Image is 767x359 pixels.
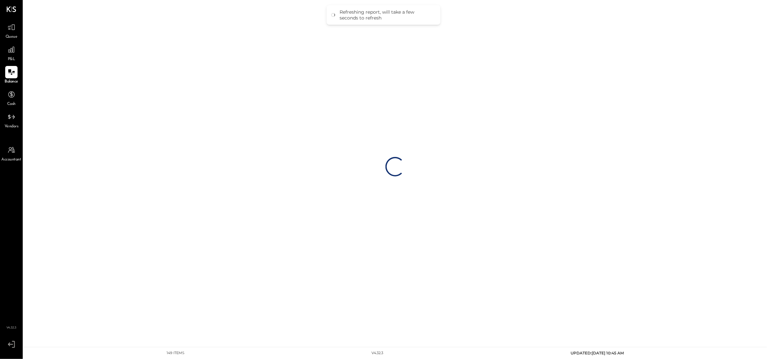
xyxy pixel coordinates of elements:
[6,34,18,40] span: Queue
[0,44,22,62] a: P&L
[0,88,22,107] a: Cash
[2,157,21,163] span: Accountant
[372,351,383,356] div: v 4.32.3
[0,21,22,40] a: Queue
[340,9,434,21] div: Refreshing report, will take a few seconds to refresh
[571,351,624,355] span: UPDATED: [DATE] 10:45 AM
[8,57,15,62] span: P&L
[5,124,19,130] span: Vendors
[5,79,18,85] span: Balance
[0,66,22,85] a: Balance
[0,111,22,130] a: Vendors
[167,351,184,356] div: 149 items
[7,101,16,107] span: Cash
[0,144,22,163] a: Accountant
